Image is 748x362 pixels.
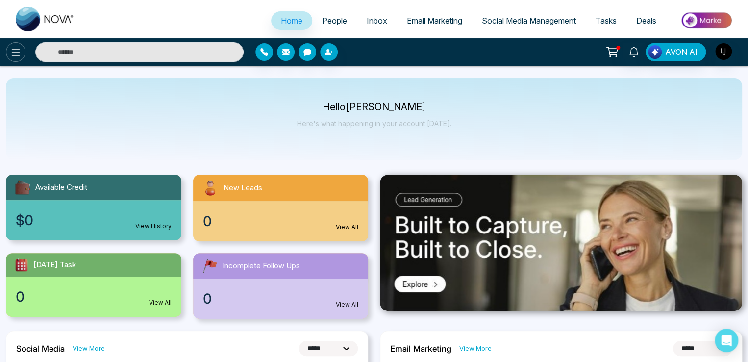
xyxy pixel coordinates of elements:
[149,298,172,307] a: View All
[648,45,662,59] img: Lead Flow
[224,182,262,194] span: New Leads
[297,119,451,128] p: Here's what happening in your account [DATE].
[16,210,33,231] span: $0
[14,179,31,196] img: availableCredit.svg
[367,16,387,26] span: Inbox
[336,300,358,309] a: View All
[397,11,472,30] a: Email Marketing
[201,257,219,275] img: followUps.svg
[482,16,576,26] span: Social Media Management
[671,9,742,31] img: Market-place.gif
[312,11,357,30] a: People
[322,16,347,26] span: People
[390,344,451,354] h2: Email Marketing
[646,43,706,61] button: AVON AI
[203,211,212,232] span: 0
[715,329,738,352] div: Open Intercom Messenger
[33,259,76,271] span: [DATE] Task
[596,16,617,26] span: Tasks
[187,253,374,319] a: Incomplete Follow Ups0View All
[16,344,65,354] h2: Social Media
[203,288,212,309] span: 0
[281,16,302,26] span: Home
[271,11,312,30] a: Home
[14,257,29,273] img: todayTask.svg
[665,46,698,58] span: AVON AI
[380,175,742,311] img: .
[407,16,462,26] span: Email Marketing
[715,43,732,60] img: User Avatar
[297,103,451,111] p: Hello [PERSON_NAME]
[201,179,220,197] img: newLeads.svg
[223,260,300,272] span: Incomplete Follow Ups
[586,11,626,30] a: Tasks
[357,11,397,30] a: Inbox
[626,11,666,30] a: Deals
[336,223,358,232] a: View All
[187,175,374,241] a: New Leads0View All
[459,344,492,353] a: View More
[16,7,75,31] img: Nova CRM Logo
[16,286,25,307] span: 0
[73,344,105,353] a: View More
[135,222,172,231] a: View History
[636,16,656,26] span: Deals
[472,11,586,30] a: Social Media Management
[35,182,87,193] span: Available Credit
